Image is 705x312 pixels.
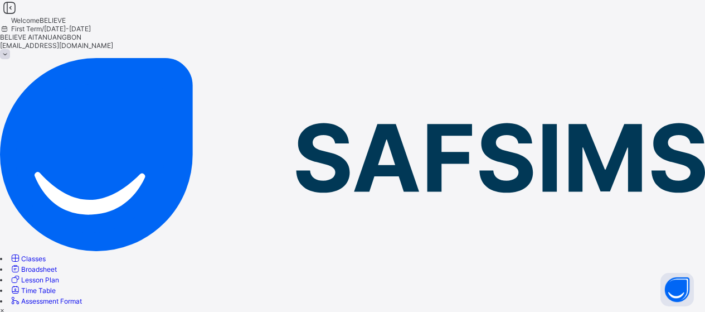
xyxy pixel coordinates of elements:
[11,16,66,25] span: Welcome BELIEVE
[9,255,46,263] a: Classes
[21,297,82,305] span: Assessment Format
[9,297,82,305] a: Assessment Format
[21,276,59,284] span: Lesson Plan
[21,286,56,295] span: Time Table
[9,286,56,295] a: Time Table
[21,255,46,263] span: Classes
[21,265,57,273] span: Broadsheet
[660,273,694,306] button: Open asap
[9,276,59,284] a: Lesson Plan
[9,265,57,273] a: Broadsheet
